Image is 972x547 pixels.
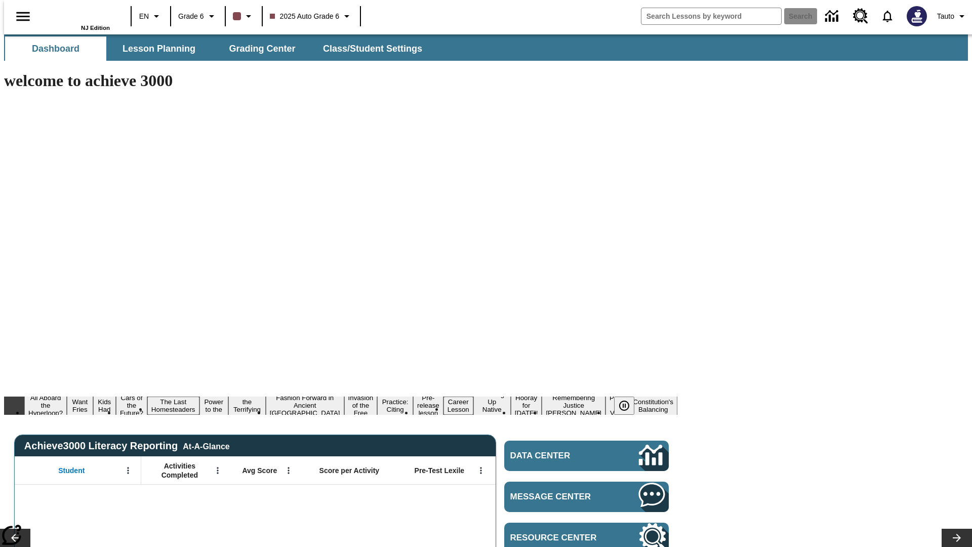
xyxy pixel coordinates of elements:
[933,7,972,25] button: Profile/Settings
[24,393,67,418] button: Slide 1 All Aboard the Hyperloop?
[937,11,954,22] span: Tauto
[8,2,38,31] button: Open side menu
[510,492,609,502] span: Message Center
[641,8,781,24] input: search field
[32,43,79,55] span: Dashboard
[44,4,110,31] div: Home
[443,397,473,415] button: Slide 12 Career Lesson
[319,466,380,475] span: Score per Activity
[24,440,230,452] span: Achieve3000 Literacy Reporting
[266,393,344,418] button: Slide 8 Fashion Forward in Ancient Rome
[344,385,378,426] button: Slide 9 The Invasion of the Free CD
[415,466,465,475] span: Pre-Test Lexile
[4,71,677,90] h1: welcome to achieve 3000
[183,440,229,451] div: At-A-Glance
[819,3,847,30] a: Data Center
[504,482,669,512] a: Message Center
[942,529,972,547] button: Lesson carousel, Next
[229,7,259,25] button: Class color is dark brown. Change class color
[605,393,629,418] button: Slide 16 Point of View
[270,11,340,22] span: 2025 Auto Grade 6
[67,381,93,430] button: Slide 2 Do You Want Fries With That?
[199,389,229,422] button: Slide 6 Solar Power to the People
[413,393,443,418] button: Slide 11 Pre-release lesson
[178,11,204,22] span: Grade 6
[146,461,213,480] span: Activities Completed
[147,397,199,415] button: Slide 5 The Last Homesteaders
[315,36,430,61] button: Class/Student Settings
[242,466,277,475] span: Avg Score
[323,43,422,55] span: Class/Student Settings
[377,389,413,422] button: Slide 10 Mixed Practice: Citing Evidence
[174,7,222,25] button: Grade: Grade 6, Select a grade
[229,43,295,55] span: Grading Center
[281,463,296,478] button: Open Menu
[510,533,609,543] span: Resource Center
[210,463,225,478] button: Open Menu
[139,11,149,22] span: EN
[629,389,677,422] button: Slide 17 The Constitution's Balancing Act
[614,397,644,415] div: Pause
[120,463,136,478] button: Open Menu
[901,3,933,29] button: Select a new avatar
[473,389,511,422] button: Slide 13 Cooking Up Native Traditions
[58,466,85,475] span: Student
[614,397,634,415] button: Pause
[510,451,605,461] span: Data Center
[212,36,313,61] button: Grading Center
[123,43,195,55] span: Lesson Planning
[135,7,167,25] button: Language: EN, Select a language
[4,34,968,61] div: SubNavbar
[907,6,927,26] img: Avatar
[847,3,874,30] a: Resource Center, Will open in new tab
[266,7,357,25] button: Class: 2025 Auto Grade 6, Select your class
[108,36,210,61] button: Lesson Planning
[93,381,116,430] button: Slide 3 Dirty Jobs Kids Had To Do
[116,393,147,418] button: Slide 4 Cars of the Future?
[511,393,542,418] button: Slide 14 Hooray for Constitution Day!
[874,3,901,29] a: Notifications
[5,36,106,61] button: Dashboard
[228,389,266,422] button: Slide 7 Attack of the Terrifying Tomatoes
[81,25,110,31] span: NJ Edition
[44,5,110,25] a: Home
[542,393,605,418] button: Slide 15 Remembering Justice O'Connor
[4,36,431,61] div: SubNavbar
[504,441,669,471] a: Data Center
[473,463,489,478] button: Open Menu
